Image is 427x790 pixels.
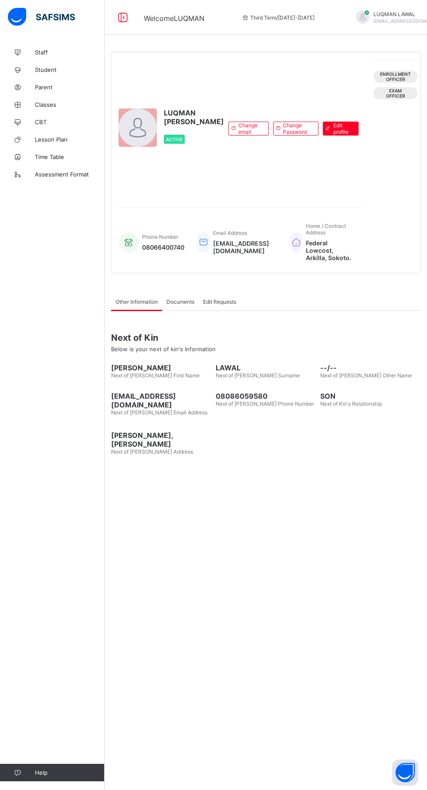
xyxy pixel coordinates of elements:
span: Parent [35,84,105,91]
span: Change Password [283,122,312,135]
span: Phone Number [142,234,178,240]
span: Exam Officer [380,88,411,98]
span: Next of [PERSON_NAME] Other Name [320,372,412,379]
span: Below is your next of kin's Information [111,346,216,353]
span: Next of [PERSON_NAME] Email Address [111,409,207,416]
span: LAWAL [216,363,316,372]
span: Time Table [35,153,105,160]
span: Welcome LUQMAN [144,14,204,23]
span: Active [166,137,183,142]
span: Home / Contract Address [306,223,346,236]
span: 08066400740 [142,244,184,251]
span: Classes [35,101,105,108]
span: Edit profile [333,122,352,135]
span: Next of [PERSON_NAME] First Name [111,372,200,379]
span: Other Information [115,298,158,305]
span: [EMAIL_ADDRESS][DOMAIN_NAME] [111,392,211,409]
img: safsims [8,8,75,26]
span: session/term information [241,14,315,21]
span: Federal Lowcost, Arkilla, Sokoto. [306,239,354,261]
span: Edit Requests [203,298,236,305]
span: [PERSON_NAME] [111,363,211,372]
span: Email Address [213,230,247,236]
span: Next of Kin's Relationship [320,400,382,407]
span: Next of [PERSON_NAME] Address [111,448,193,455]
span: Assessment Format [35,171,105,178]
span: Staff [35,49,105,56]
span: CBT [35,119,105,125]
span: 08086059580 [216,392,316,400]
span: Help [35,769,104,776]
button: Open asap [392,759,418,786]
span: Next of [PERSON_NAME] Surname [216,372,300,379]
span: Change email [238,122,262,135]
span: --/-- [320,363,420,372]
span: Lesson Plan [35,136,105,143]
span: SON [320,392,420,400]
span: Documents [166,298,194,305]
span: Enrollment Officer [380,71,411,82]
span: LUQMAN [PERSON_NAME] [164,108,224,126]
span: [PERSON_NAME], [PERSON_NAME] [111,431,211,448]
span: Student [35,66,105,73]
span: [EMAIL_ADDRESS][DOMAIN_NAME] [213,240,277,254]
span: Next of Kin [111,332,420,343]
span: Next of [PERSON_NAME] Phone Number [216,400,314,407]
